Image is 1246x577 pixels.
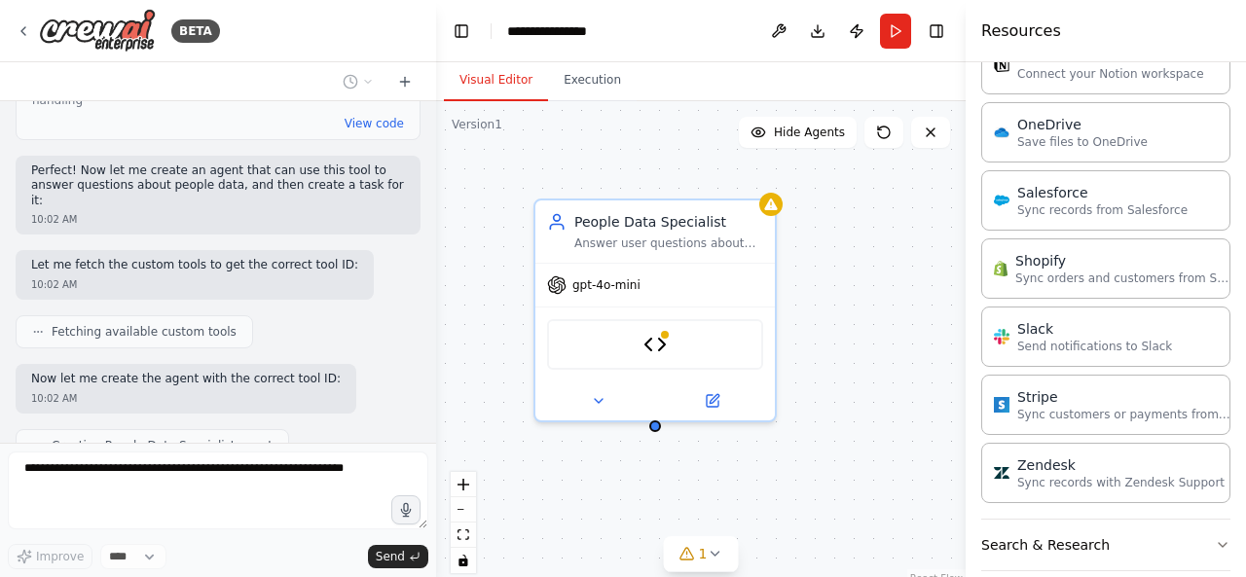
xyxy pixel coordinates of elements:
[39,9,156,53] img: Logo
[1017,183,1188,202] div: Salesforce
[444,60,548,101] button: Visual Editor
[1017,202,1188,218] p: Sync records from Salesforce
[31,163,405,209] p: Perfect! Now let me create an agent that can use this tool to answer questions about people data,...
[451,497,476,523] button: zoom out
[1017,407,1231,422] p: Sync customers or payments from Stripe
[8,544,92,569] button: Improve
[994,125,1009,140] img: OneDrive
[1017,475,1225,490] p: Sync records with Zendesk Support
[1017,115,1148,134] div: OneDrive
[981,520,1230,570] button: Search & Research
[1017,387,1231,407] div: Stripe
[451,472,476,497] button: zoom in
[657,389,767,413] button: Open in side panel
[994,193,1009,208] img: Salesforce
[451,472,476,573] div: React Flow controls
[376,549,405,564] span: Send
[31,212,405,227] div: 10:02 AM
[994,465,1009,481] img: Zendesk
[572,277,641,293] span: gpt-4o-mini
[345,116,404,131] button: View code
[451,523,476,548] button: fit view
[1015,251,1229,270] div: Shopify
[643,333,667,356] img: People Data API Tool
[335,70,382,93] button: Switch to previous chat
[52,438,273,453] span: Creating People Data Specialist agent
[1015,270,1229,286] p: Sync orders and customers from Shopify
[391,495,421,524] button: Click to speak your automation idea
[994,329,1009,344] img: Slack
[31,277,358,292] div: 10:02 AM
[452,117,502,132] div: Version 1
[923,18,950,45] button: Hide right sidebar
[994,261,1008,276] img: Shopify
[507,21,605,41] nav: breadcrumb
[699,544,708,563] span: 1
[31,258,358,273] p: Let me fetch the custom tools to get the correct tool ID:
[739,117,857,148] button: Hide Agents
[994,397,1009,413] img: Stripe
[548,60,637,101] button: Execution
[1017,319,1172,339] div: Slack
[1017,339,1172,354] p: Send notifications to Slack
[533,198,777,422] div: People Data SpecialistAnswer user questions about people by retrieving and analyzing data from th...
[448,18,475,45] button: Hide left sidebar
[1017,134,1148,150] p: Save files to OneDrive
[389,70,421,93] button: Start a new chat
[664,536,739,572] button: 1
[774,125,845,140] span: Hide Agents
[451,548,476,573] button: toggle interactivity
[994,56,1009,72] img: Notion
[31,372,341,387] p: Now let me create the agent with the correct tool ID:
[981,19,1061,43] h4: Resources
[574,212,763,232] div: People Data Specialist
[1017,455,1225,475] div: Zendesk
[171,19,220,43] div: BETA
[574,235,763,251] div: Answer user questions about people by retrieving and analyzing data from the {company_name} peopl...
[36,549,84,564] span: Improve
[368,545,428,568] button: Send
[1017,66,1204,82] p: Connect your Notion workspace
[31,391,341,406] div: 10:02 AM
[52,324,237,340] span: Fetching available custom tools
